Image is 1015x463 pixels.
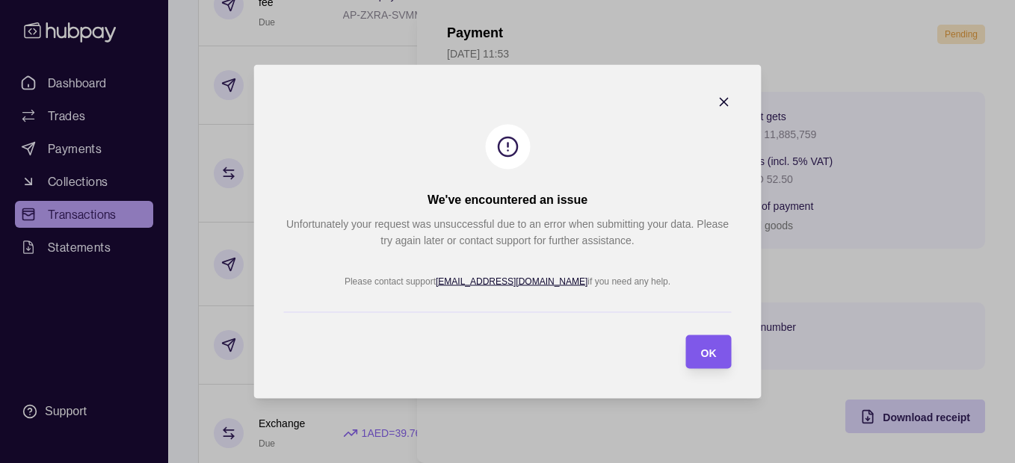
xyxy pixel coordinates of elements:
[284,216,732,249] p: Unfortunately your request was unsuccessful due to an error when submitting your data. Please try...
[345,276,670,287] p: Please contact support if you need any help.
[701,347,717,358] span: OK
[686,335,732,369] button: OK
[436,276,587,287] a: [EMAIL_ADDRESS][DOMAIN_NAME]
[428,192,587,208] h2: We've encountered an issue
